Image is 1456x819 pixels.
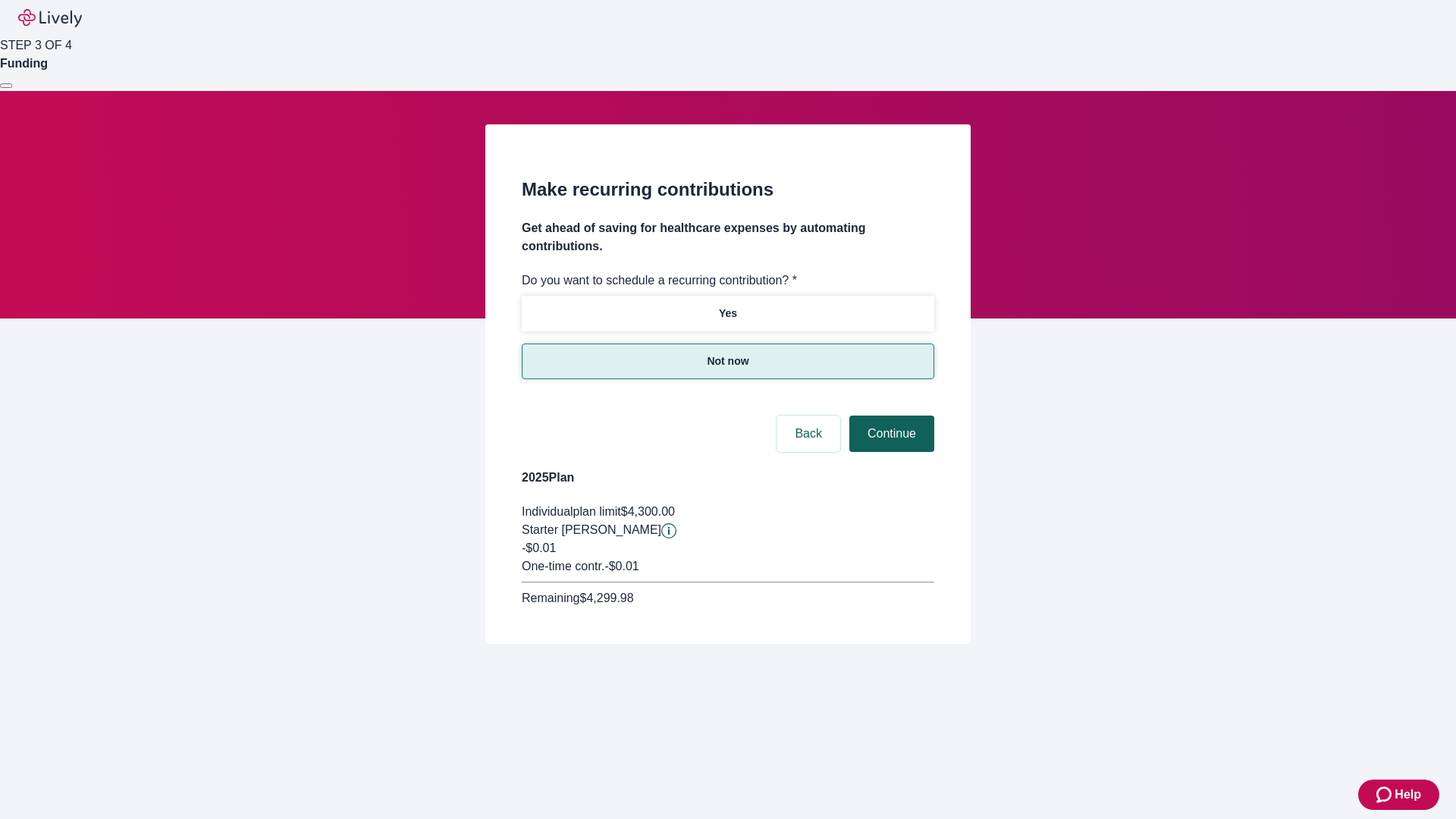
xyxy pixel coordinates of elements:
[579,591,633,604] span: $4,299.98
[18,9,82,27] img: Lively
[522,523,661,536] span: Starter [PERSON_NAME]
[1376,786,1395,804] svg: Zendesk support icon
[661,523,676,538] svg: Starter penny details
[522,219,934,256] h4: Get ahead of saving for healthcare expenses by automating contributions.
[661,523,676,538] button: Lively will contribute $0.01 to establish your account
[522,176,934,203] h2: Make recurring contributions
[1358,780,1439,810] button: Zendesk support iconHelp
[621,505,675,518] span: $4,300.00
[522,505,621,518] span: Individual plan limit
[522,271,797,290] label: Do you want to schedule a recurring contribution? *
[522,469,934,487] h4: 2025 Plan
[522,560,604,573] span: One-time contr.
[1395,786,1421,804] span: Help
[707,353,748,369] p: Not now
[522,344,934,379] button: Not now
[777,416,840,452] button: Back
[719,306,737,322] p: Yes
[522,541,556,554] span: -$0.01
[604,560,639,573] span: - $0.01
[522,296,934,331] button: Yes
[522,591,579,604] span: Remaining
[849,416,934,452] button: Continue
